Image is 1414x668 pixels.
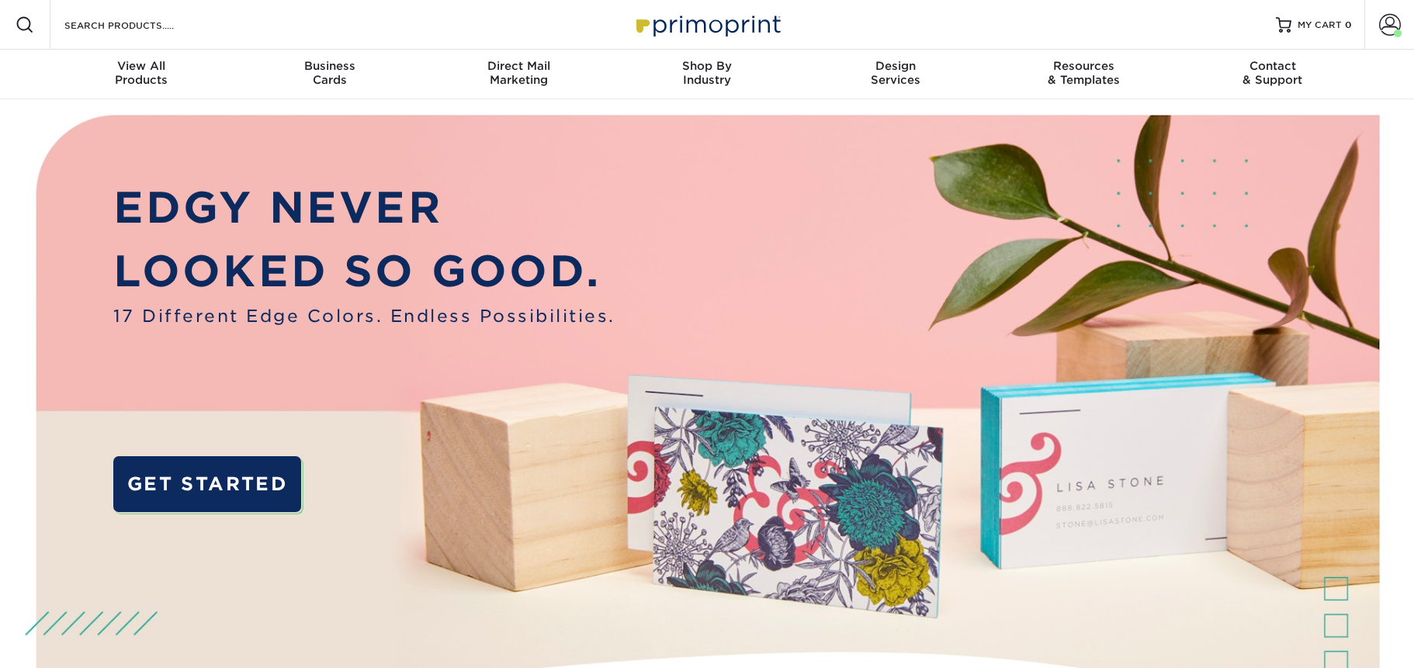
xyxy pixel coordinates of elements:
a: Contact& Support [1178,50,1367,99]
a: GET STARTED [113,456,302,512]
div: Cards [236,59,425,87]
div: & Support [1178,59,1367,87]
span: Shop By [613,59,802,73]
a: Shop ByIndustry [613,50,802,99]
a: BusinessCards [236,50,425,99]
div: & Templates [989,59,1178,87]
p: EDGY NEVER [113,176,615,240]
p: LOOKED SO GOOD. [113,240,615,303]
div: Marketing [425,59,613,87]
span: Contact [1178,59,1367,73]
span: Resources [989,59,1178,73]
a: Resources& Templates [989,50,1178,99]
a: DesignServices [801,50,989,99]
span: Business [236,59,425,73]
div: Industry [613,59,802,87]
div: Products [47,59,236,87]
span: 17 Different Edge Colors. Endless Possibilities. [113,303,615,329]
span: Design [801,59,989,73]
span: View All [47,59,236,73]
a: Direct MailMarketing [425,50,613,99]
img: Primoprint [629,8,785,41]
div: Services [801,59,989,87]
span: 0 [1345,19,1352,30]
a: View AllProducts [47,50,236,99]
span: Direct Mail [425,59,613,73]
span: MY CART [1298,19,1342,32]
input: SEARCH PRODUCTS..... [63,16,214,34]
